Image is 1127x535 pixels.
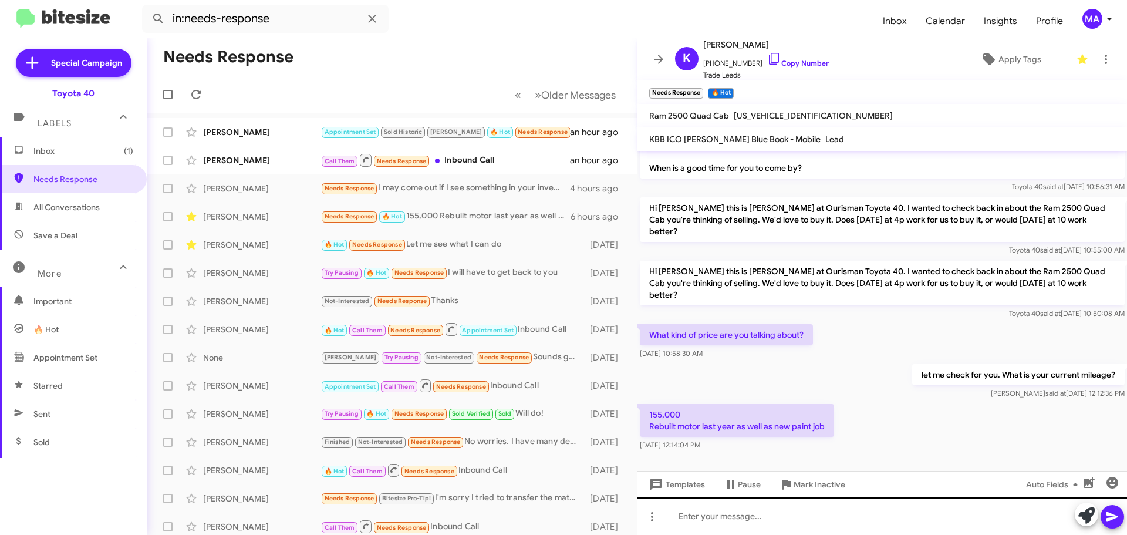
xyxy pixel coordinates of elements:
small: 🔥 Hot [708,88,733,99]
span: Appointment Set [462,327,514,334]
span: Sold Verified [452,410,491,418]
input: Search [142,5,389,33]
div: [DATE] [584,408,627,420]
span: Try Pausing [384,354,419,361]
div: [DATE] [584,239,627,251]
span: [US_VEHICLE_IDENTIFICATION_NUMBER] [734,110,893,121]
span: Not-Interested [358,438,403,446]
span: Bitesize Pro-Tip! [382,494,431,502]
span: Needs Response [377,297,427,305]
div: No worries. I have many dealers that can help. [320,435,584,449]
span: Needs Response [394,269,444,277]
p: let me check for you. What is your current mileage? [912,364,1125,385]
span: Not-Interested [426,354,471,361]
span: [DATE] 10:58:30 AM [640,349,703,358]
div: [PERSON_NAME] [203,239,320,251]
span: Labels [38,118,72,129]
div: [PERSON_NAME] [203,211,320,223]
button: Auto Fields [1017,474,1092,495]
span: Needs Response [33,173,133,185]
span: Needs Response [352,241,402,248]
span: Needs Response [390,327,440,334]
span: 🔥 Hot [33,324,59,335]
div: [DATE] [584,295,627,307]
div: Sounds good!! Thank you!! [320,351,584,364]
span: said at [1040,309,1061,318]
span: Toyota 40 [DATE] 10:50:08 AM [1009,309,1125,318]
span: 🔥 Hot [366,269,386,277]
span: Toyota 40 [DATE] 10:56:31 AM [1012,182,1125,191]
div: [DATE] [584,493,627,504]
span: [PERSON_NAME] [430,128,482,136]
div: [DATE] [584,267,627,279]
span: [PHONE_NUMBER] [703,52,829,69]
div: What is your address sir [320,125,570,139]
span: Older Messages [541,89,616,102]
span: » [535,88,541,102]
a: Insights [974,4,1027,38]
span: said at [1040,245,1061,254]
a: Profile [1027,4,1072,38]
div: [PERSON_NAME] [203,126,320,138]
span: 🔥 Hot [490,128,510,136]
div: I'm sorry I tried to transfer the material you sent me to my computer van you resend it to me dir... [320,492,584,505]
span: Appointment Set [33,352,97,364]
span: 🔥 Hot [325,327,345,334]
div: Let me see what I can do [320,238,584,251]
div: [PERSON_NAME] [203,154,320,166]
span: said at [1043,182,1064,191]
span: Toyota 40 [DATE] 10:55:00 AM [1009,245,1125,254]
span: Needs Response [325,184,374,192]
div: [DATE] [584,436,627,448]
p: Hi [PERSON_NAME] this is [PERSON_NAME] at Ourisman Toyota 40. I wanted to check back in about the... [640,261,1125,305]
div: Will do! [320,407,584,420]
span: Call Them [325,157,355,165]
span: Pause [738,474,761,495]
p: 155,000 Rebuilt motor last year as well as new paint job [640,404,834,437]
span: More [38,268,62,279]
button: Templates [637,474,714,495]
button: Next [528,83,623,107]
span: Ram 2500 Quad Cab [649,110,729,121]
span: 🔥 Hot [366,410,386,418]
div: [PERSON_NAME] [203,183,320,194]
div: [PERSON_NAME] [203,267,320,279]
span: Needs Response [325,213,374,220]
div: [PERSON_NAME] [203,465,320,476]
span: Finished [325,438,350,446]
nav: Page navigation example [508,83,623,107]
span: Try Pausing [325,269,359,277]
span: Important [33,295,133,307]
a: Copy Number [767,59,829,68]
a: Inbox [873,4,916,38]
button: Mark Inactive [770,474,855,495]
span: Sold Historic [384,128,423,136]
span: Templates [647,474,705,495]
button: MA [1072,9,1114,29]
button: Apply Tags [950,49,1071,70]
div: Inbound Call [320,463,584,477]
span: Sold [33,436,50,448]
span: [PERSON_NAME] [DATE] 12:12:36 PM [991,389,1125,398]
div: [PERSON_NAME] [203,521,320,533]
span: Needs Response [377,524,427,531]
span: 🔥 Hot [325,241,345,248]
h1: Needs Response [163,48,293,66]
div: Inbound Call [320,378,584,393]
span: Appointment Set [325,128,376,136]
div: [DATE] [584,352,627,364]
span: Apply Tags [998,49,1041,70]
a: Calendar [916,4,974,38]
p: Hi [PERSON_NAME] this is [PERSON_NAME] at Ourisman Toyota 40. I wanted to check back in about the... [640,197,1125,242]
div: Inbound Call [320,322,584,337]
span: Needs Response [394,410,444,418]
button: Pause [714,474,770,495]
div: Inbound Call [320,153,570,167]
div: 155,000 Rebuilt motor last year as well as new paint job [320,210,571,223]
small: Needs Response [649,88,703,99]
div: None [203,352,320,364]
span: Needs Response [518,128,568,136]
span: Needs Response [479,354,529,361]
